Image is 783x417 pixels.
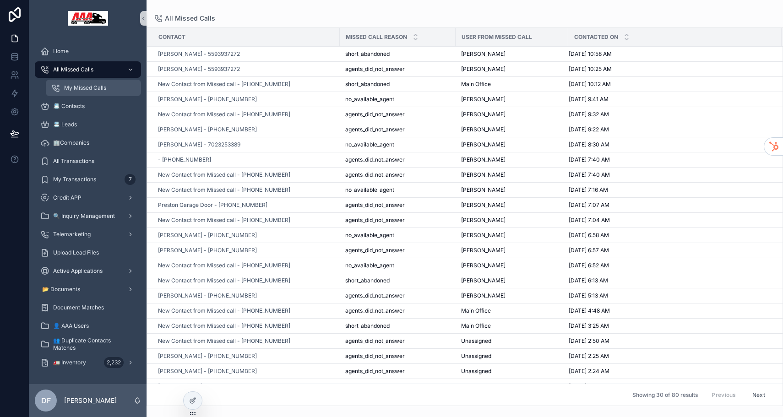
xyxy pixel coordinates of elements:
span: [PERSON_NAME] [461,111,506,118]
span: agents_did_not_answer [345,292,405,299]
span: [DATE] 7:51 AM [569,383,608,390]
span: no_available_agent [345,141,394,148]
span: agents_did_not_answer [345,201,405,209]
a: [PERSON_NAME] - [PHONE_NUMBER] [158,247,257,254]
a: [PERSON_NAME] - 5593937272 [158,50,240,58]
a: All Transactions [35,153,141,169]
span: [PERSON_NAME] [461,247,506,254]
a: [PERSON_NAME] - 5593937272 [158,65,240,73]
span: no_available_agent [345,96,394,103]
a: 🚛 Inventory2,232 [35,354,141,371]
span: Credit APP [53,194,82,201]
span: All Missed Calls [53,66,93,73]
span: short_abandoned [345,277,390,284]
span: [PERSON_NAME] [461,292,506,299]
span: Main Office [461,322,491,330]
span: User from Missed Call [462,33,532,41]
span: [DATE] 9:22 AM [569,126,609,133]
span: [DATE] 6:13 AM [569,277,608,284]
a: New Contact from Missed call - [PHONE_NUMBER] [158,322,290,330]
span: Unassigned [461,337,491,345]
a: Preston Garage Door - [PHONE_NUMBER] [158,201,267,209]
span: 👤 AAA Users [53,322,89,330]
span: [DATE] 8:30 AM [569,141,609,148]
span: agents_did_not_answer [345,307,405,314]
div: 7 [125,174,136,185]
a: New Contact from Missed call - [PHONE_NUMBER] [158,307,290,314]
span: [PERSON_NAME] - [PHONE_NUMBER] [158,126,257,133]
span: [PERSON_NAME] [461,186,506,194]
span: short_abandoned [345,322,390,330]
span: [PERSON_NAME] [461,232,506,239]
span: All Transactions [53,157,94,165]
span: [PERSON_NAME] - [PHONE_NUMBER] [158,368,257,375]
span: Contact [158,33,185,41]
span: [DATE] 2:25 AM [569,352,609,360]
span: New Contact from Missed call - [PHONE_NUMBER] [158,171,290,179]
span: [DATE] 4:48 AM [569,307,610,314]
span: New Contact from Missed call - [PHONE_NUMBER] [158,186,290,194]
span: Showing 30 of 80 results [632,391,698,399]
span: agents_did_not_answer [345,352,405,360]
span: 🔍 Inquiry Management [53,212,115,220]
span: Unassigned [461,352,491,360]
a: New Contact from Missed call - [PHONE_NUMBER] [158,337,290,345]
span: New Contact from Missed call - [PHONE_NUMBER] [158,81,290,88]
span: agents_did_not_answer [345,156,405,163]
p: [PERSON_NAME] [64,396,117,405]
span: 📇 Contacts [53,103,85,110]
a: All Missed Calls [35,61,141,78]
span: [PERSON_NAME] - [PHONE_NUMBER] [158,352,257,360]
a: 📂 Documents [35,281,141,298]
span: agents_did_not_answer [345,111,405,118]
span: Main Office [461,383,491,390]
a: [PERSON_NAME] - [PHONE_NUMBER] [158,96,257,103]
span: [DATE] 10:12 AM [569,81,611,88]
span: agents_did_not_answer [345,337,405,345]
a: 📇 Leads [35,116,141,133]
span: [PERSON_NAME] [461,277,506,284]
span: [PERSON_NAME] - [PHONE_NUMBER] [158,232,257,239]
div: 2,232 [104,357,124,368]
a: Active Applications [35,263,141,279]
span: [DATE] 2:24 AM [569,368,609,375]
a: 👤 AAA Users [35,318,141,334]
span: short_abandoned [345,81,390,88]
span: [DATE] 6:57 AM [569,247,609,254]
a: New Contact from Missed call - [PHONE_NUMBER] [158,217,290,224]
span: out_of_opening_hours [345,383,401,390]
a: New Contact from Missed call - [PHONE_NUMBER] [158,111,290,118]
a: Upload Lead Files [35,244,141,261]
span: [PERSON_NAME] - [PHONE_NUMBER] [158,292,257,299]
span: Contacted On [574,33,618,41]
span: [PERSON_NAME] [461,126,506,133]
span: 🏢Companies [53,139,89,146]
a: 🔍 Inquiry Management [35,208,141,224]
span: 👥 Duplicate Contacts Matches [53,337,132,352]
span: My Missed Calls [64,84,106,92]
a: 📇 Contacts [35,98,141,114]
span: no_available_agent [345,232,394,239]
span: [DATE] 9:41 AM [569,96,609,103]
span: [DATE] 10:25 AM [569,65,612,73]
span: Main Office [461,307,491,314]
span: Active Applications [53,267,103,275]
span: [PERSON_NAME] - 5624476479 [158,383,241,390]
a: Home [35,43,141,60]
a: New Contact from Missed call - [PHONE_NUMBER] [158,262,290,269]
a: - [PHONE_NUMBER] [158,156,211,163]
span: [DATE] 7:40 AM [569,171,610,179]
a: My Transactions7 [35,171,141,188]
span: Telemarketing [53,231,91,238]
span: Upload Lead Files [53,249,99,256]
span: agents_did_not_answer [345,65,405,73]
